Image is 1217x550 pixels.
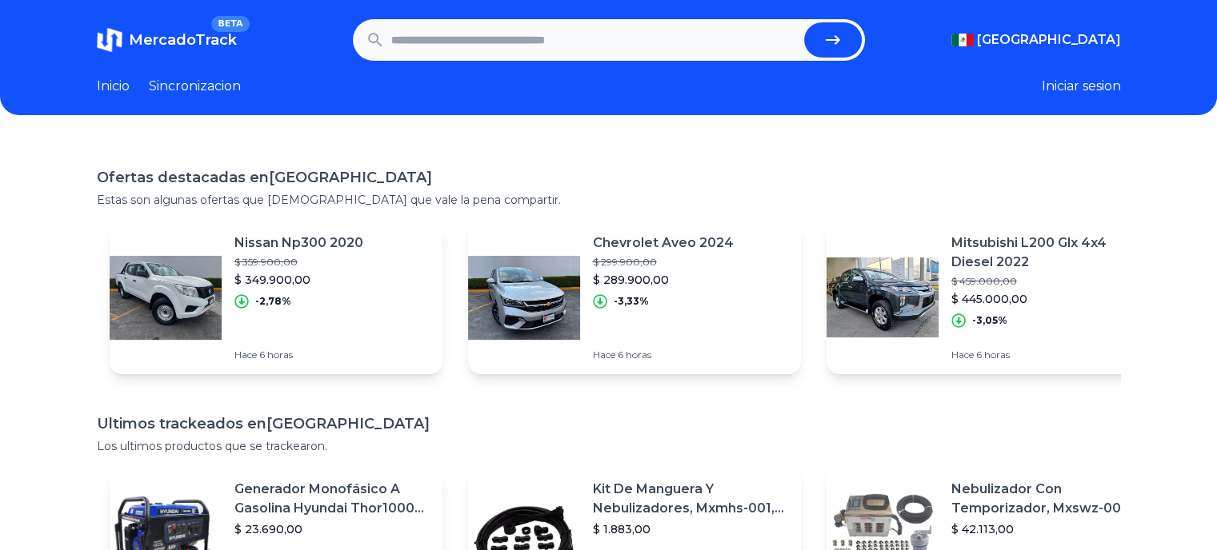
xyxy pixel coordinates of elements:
[951,30,1121,50] button: [GEOGRAPHIC_DATA]
[234,521,430,537] p: $ 23.690,00
[468,241,580,353] img: Featured image
[951,291,1147,307] p: $ 445.000,00
[234,233,363,253] p: Nissan Np300 2020
[234,349,363,361] p: Hace 6 horas
[129,31,237,49] span: MercadoTrack
[468,221,801,374] a: Featured imageChevrolet Aveo 2024$ 299.900,00$ 289.900,00-3,33%Hace 6 horas
[951,349,1147,361] p: Hace 6 horas
[255,295,291,308] p: -2,78%
[972,314,1007,327] p: -3,05%
[234,480,430,518] p: Generador Monofásico A Gasolina Hyundai Thor10000 P 11.5 Kw
[951,275,1147,288] p: $ 459.000,00
[97,412,1121,435] h1: Ultimos trackeados en [GEOGRAPHIC_DATA]
[951,34,974,46] img: Mexico
[234,272,363,288] p: $ 349.900,00
[951,480,1147,518] p: Nebulizador Con Temporizador, Mxswz-009, 50m, 40 Boquillas
[97,166,1121,189] h1: Ofertas destacadas en [GEOGRAPHIC_DATA]
[1042,77,1121,96] button: Iniciar sesion
[827,221,1159,374] a: Featured imageMitsubishi L200 Glx 4x4 Diesel 2022$ 459.000,00$ 445.000,00-3,05%Hace 6 horas
[97,77,130,96] a: Inicio
[211,16,249,32] span: BETA
[951,521,1147,537] p: $ 42.113,00
[97,27,122,53] img: MercadoTrack
[593,233,734,253] p: Chevrolet Aveo 2024
[593,480,788,518] p: Kit De Manguera Y Nebulizadores, Mxmhs-001, 6m, 6 Tees, 8 Bo
[614,295,649,308] p: -3,33%
[951,233,1147,272] p: Mitsubishi L200 Glx 4x4 Diesel 2022
[97,438,1121,454] p: Los ultimos productos que se trackearon.
[593,256,734,269] p: $ 299.900,00
[593,349,734,361] p: Hace 6 horas
[110,221,442,374] a: Featured imageNissan Np300 2020$ 359.900,00$ 349.900,00-2,78%Hace 6 horas
[827,241,939,353] img: Featured image
[593,521,788,537] p: $ 1.883,00
[977,30,1121,50] span: [GEOGRAPHIC_DATA]
[97,192,1121,208] p: Estas son algunas ofertas que [DEMOGRAPHIC_DATA] que vale la pena compartir.
[234,256,363,269] p: $ 359.900,00
[97,27,237,53] a: MercadoTrackBETA
[110,241,222,353] img: Featured image
[593,272,734,288] p: $ 289.900,00
[149,77,241,96] a: Sincronizacion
